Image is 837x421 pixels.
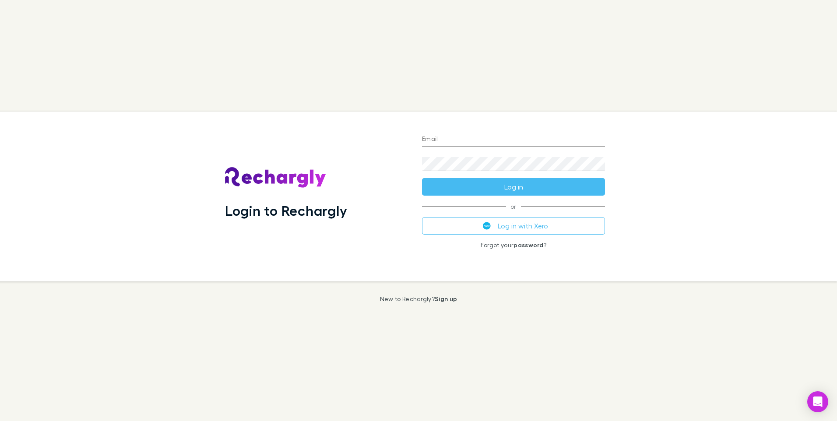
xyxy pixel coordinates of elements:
a: password [513,241,543,249]
button: Log in [422,178,605,196]
a: Sign up [435,295,457,302]
div: Open Intercom Messenger [807,391,828,412]
img: Xero's logo [483,222,491,230]
button: Log in with Xero [422,217,605,235]
h1: Login to Rechargly [225,202,347,219]
span: or [422,206,605,207]
p: Forgot your ? [422,242,605,249]
img: Rechargly's Logo [225,167,327,188]
p: New to Rechargly? [380,295,457,302]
